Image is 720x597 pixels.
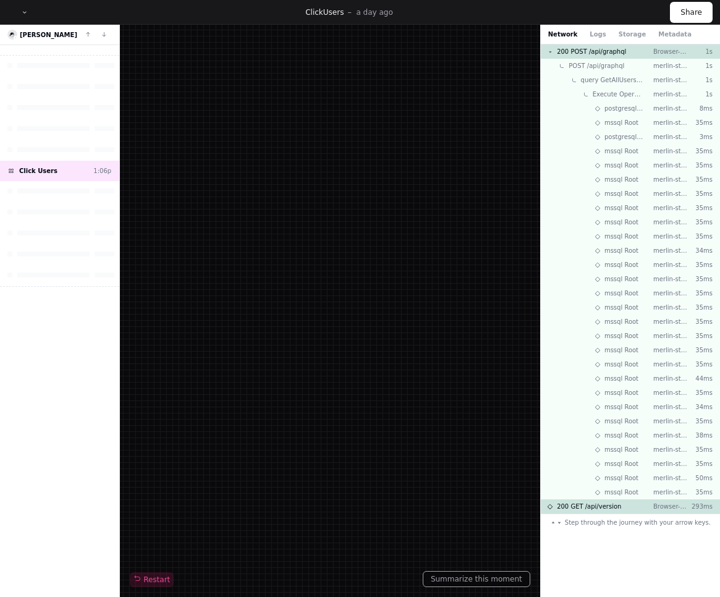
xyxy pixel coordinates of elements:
[653,402,688,412] p: merlin-staging
[653,388,688,397] p: merlin-staging
[653,431,688,440] p: merlin-staging
[305,8,323,17] span: Click
[653,331,688,341] p: merlin-staging
[688,374,713,383] p: 44ms
[604,303,638,312] span: mssql Root
[653,104,688,113] p: merlin-staging
[688,502,713,511] p: 293ms
[604,104,643,113] span: postgresql citus
[604,260,638,269] span: mssql Root
[688,360,713,369] p: 35ms
[548,30,578,39] button: Network
[653,75,688,85] p: merlin-staging
[604,218,638,227] span: mssql Root
[688,218,713,227] p: 35ms
[688,232,713,241] p: 35ms
[604,374,638,383] span: mssql Root
[604,402,638,412] span: mssql Root
[653,260,688,269] p: merlin-staging
[653,417,688,426] p: merlin-staging
[653,218,688,227] p: merlin-staging
[604,189,638,198] span: mssql Root
[688,90,713,99] p: 1s
[658,30,692,39] button: Metadata
[688,431,713,440] p: 38ms
[688,445,713,454] p: 35ms
[356,7,392,17] p: a day ago
[604,445,638,454] span: mssql Root
[653,90,688,99] p: merlin-staging
[688,459,713,468] p: 35ms
[604,431,638,440] span: mssql Root
[653,360,688,369] p: merlin-staging
[565,518,711,527] span: Step through the journey with your arrow keys.
[688,132,713,142] p: 3ms
[604,388,638,397] span: mssql Root
[653,289,688,298] p: merlin-staging
[688,473,713,483] p: 50ms
[653,473,688,483] p: merlin-staging
[653,246,688,255] p: merlin-staging
[653,118,688,127] p: merlin-staging
[688,161,713,170] p: 35ms
[653,345,688,355] p: merlin-staging
[653,317,688,326] p: merlin-staging
[604,118,638,127] span: mssql Root
[688,203,713,213] p: 35ms
[653,374,688,383] p: merlin-staging
[557,47,626,56] span: 200 POST /api/graphql
[688,260,713,269] p: 35ms
[653,47,688,56] p: Browser-Staging
[653,488,688,497] p: merlin-staging
[688,303,713,312] p: 35ms
[688,388,713,397] p: 35ms
[604,459,638,468] span: mssql Root
[423,571,530,587] button: Summarize this moment
[688,417,713,426] p: 35ms
[653,232,688,241] p: merlin-staging
[557,502,621,511] span: 200 GET /api/version
[653,175,688,184] p: merlin-staging
[670,2,713,23] button: Share
[604,232,638,241] span: mssql Root
[688,317,713,326] p: 35ms
[604,203,638,213] span: mssql Root
[581,75,643,85] span: query GetAllUsers { allUsers }
[323,8,344,17] span: Users
[604,345,638,355] span: mssql Root
[130,572,174,587] button: Restart
[593,90,643,99] span: Execute Operation GetAllUsers
[653,146,688,156] p: merlin-staging
[653,61,688,70] p: merlin-staging
[688,246,713,255] p: 34ms
[688,146,713,156] p: 35ms
[20,32,77,38] a: [PERSON_NAME]
[604,132,643,142] span: postgresql citus
[688,104,713,113] p: 8ms
[688,402,713,412] p: 34ms
[590,30,606,39] button: Logs
[653,303,688,312] p: merlin-staging
[604,161,638,170] span: mssql Root
[19,166,57,176] span: Click Users
[688,47,713,56] p: 1s
[653,445,688,454] p: merlin-staging
[604,146,638,156] span: mssql Root
[619,30,646,39] button: Storage
[604,246,638,255] span: mssql Root
[688,289,713,298] p: 35ms
[688,331,713,341] p: 35ms
[133,575,170,585] span: Restart
[604,417,638,426] span: mssql Root
[604,317,638,326] span: mssql Root
[653,203,688,213] p: merlin-staging
[604,274,638,284] span: mssql Root
[688,118,713,127] p: 35ms
[653,132,688,142] p: merlin-staging
[688,488,713,497] p: 35ms
[653,502,688,511] p: Browser-Staging
[604,289,638,298] span: mssql Root
[653,459,688,468] p: merlin-staging
[569,61,624,70] span: POST /api/graphql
